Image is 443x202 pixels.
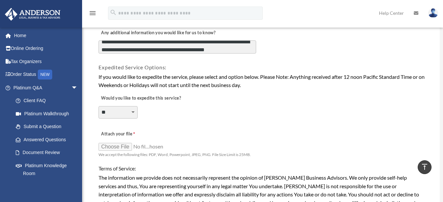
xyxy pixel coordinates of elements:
img: Anderson Advisors Platinum Portal [3,8,62,21]
h4: Terms of Service: [99,165,425,172]
label: Would you like to expedite this service? [99,94,183,103]
label: Any additional information you would like for us to know? [99,28,217,37]
a: menu [89,11,97,17]
a: Home [5,29,88,42]
span: arrow_drop_down [71,81,84,95]
a: Answered Questions [9,133,88,146]
a: Client FAQ [9,94,88,107]
i: menu [89,9,97,17]
a: Order StatusNEW [5,68,88,81]
i: search [110,9,117,16]
div: If you would like to expedite the service, please select and option below. Please Note: Anything ... [99,73,425,89]
a: vertical_align_top [418,160,432,174]
span: Expedited Service Options: [99,64,166,70]
a: Tax Organizers [5,55,88,68]
label: Attach your file [99,130,164,139]
a: Platinum Walkthrough [9,107,88,120]
i: vertical_align_top [421,163,429,171]
a: Online Ordering [5,42,88,55]
a: Platinum Q&Aarrow_drop_down [5,81,88,94]
div: NEW [38,70,52,79]
span: We accept the following files: PDF, Word, Powerpoint, JPEG, PNG. File Size Limit is 25MB. [99,152,251,157]
img: User Pic [428,8,438,18]
a: Platinum Knowledge Room [9,159,88,180]
a: Submit a Question [9,120,88,133]
a: Document Review [9,146,84,159]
